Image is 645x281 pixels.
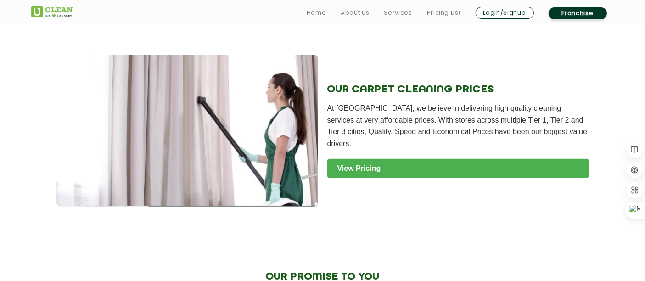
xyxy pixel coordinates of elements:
[476,7,534,19] a: Login/Signup
[327,84,589,96] h2: OUR CARPET CLEANING PRICES
[307,7,326,18] a: Home
[56,55,318,207] img: Curtain Cleaning Service
[427,7,461,18] a: Pricing List
[327,159,589,178] a: View Pricing
[549,7,607,19] a: Franchise
[327,102,589,149] p: At [GEOGRAPHIC_DATA], we believe in delivering high quality cleaning services at very affordable ...
[31,6,73,17] img: UClean Laundry and Dry Cleaning
[341,7,369,18] a: About us
[384,7,412,18] a: Services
